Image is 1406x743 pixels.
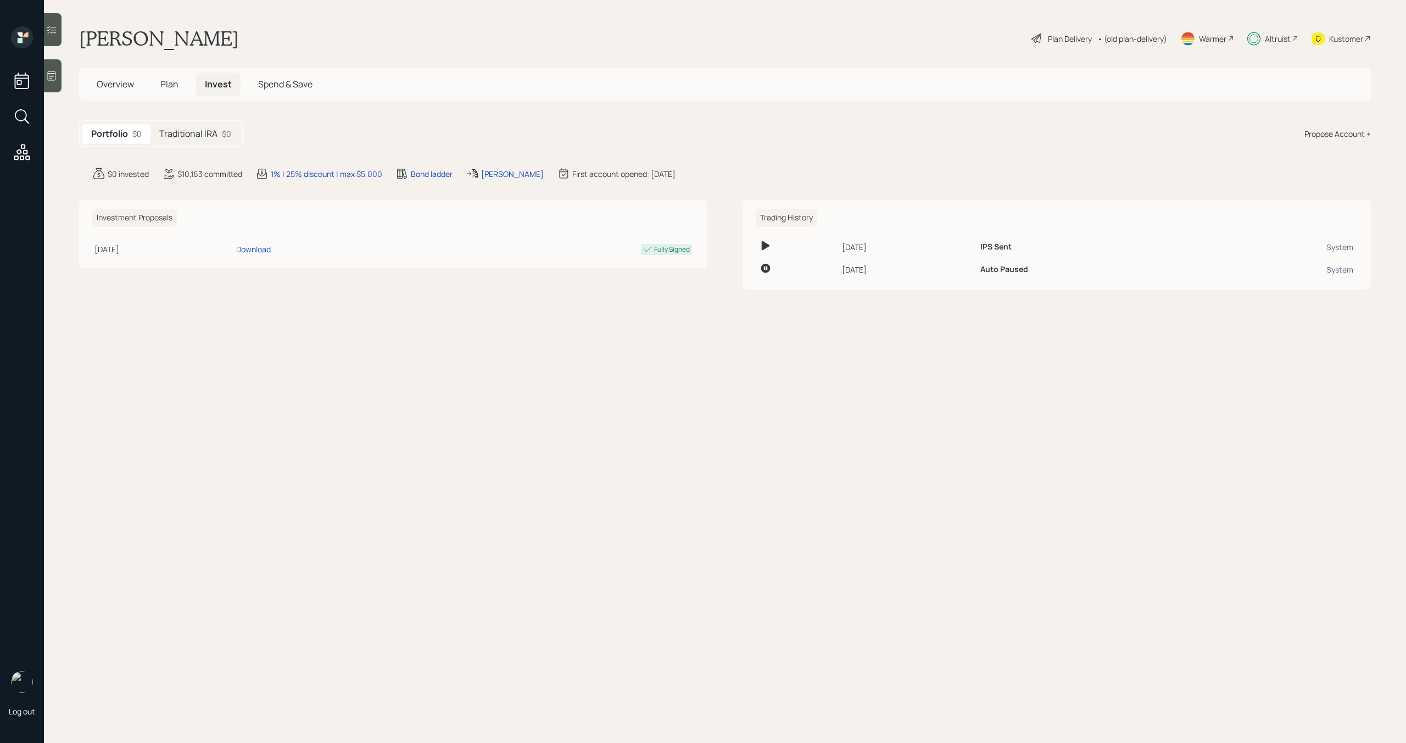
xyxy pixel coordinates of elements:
[1097,33,1167,45] div: • (old plan-delivery)
[980,242,1012,252] h6: IPS Sent
[222,128,231,140] div: $0
[1304,128,1371,140] div: Propose Account +
[842,264,972,275] div: [DATE]
[132,128,142,140] div: $0
[756,209,817,227] h6: Trading History
[1214,264,1353,275] div: System
[205,78,232,90] span: Invest
[842,241,972,253] div: [DATE]
[1214,241,1353,253] div: System
[980,265,1028,274] h6: Auto Paused
[9,706,35,717] div: Log out
[91,129,128,139] h5: Portfolio
[159,129,217,139] h5: Traditional IRA
[177,168,242,180] div: $10,163 committed
[108,168,149,180] div: $0 invested
[1199,33,1226,45] div: Warmer
[1048,33,1092,45] div: Plan Delivery
[572,168,676,180] div: First account opened: [DATE]
[11,671,33,693] img: michael-russo-headshot.png
[1329,33,1363,45] div: Kustomer
[654,245,690,254] div: Fully Signed
[258,78,313,90] span: Spend & Save
[411,168,453,180] div: Bond ladder
[481,168,544,180] div: [PERSON_NAME]
[92,209,177,227] h6: Investment Proposals
[79,26,239,51] h1: [PERSON_NAME]
[97,78,134,90] span: Overview
[94,243,232,255] div: [DATE]
[271,168,382,180] div: 1% | 25% discount | max $5,000
[160,78,178,90] span: Plan
[1265,33,1291,45] div: Altruist
[236,243,271,255] div: Download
